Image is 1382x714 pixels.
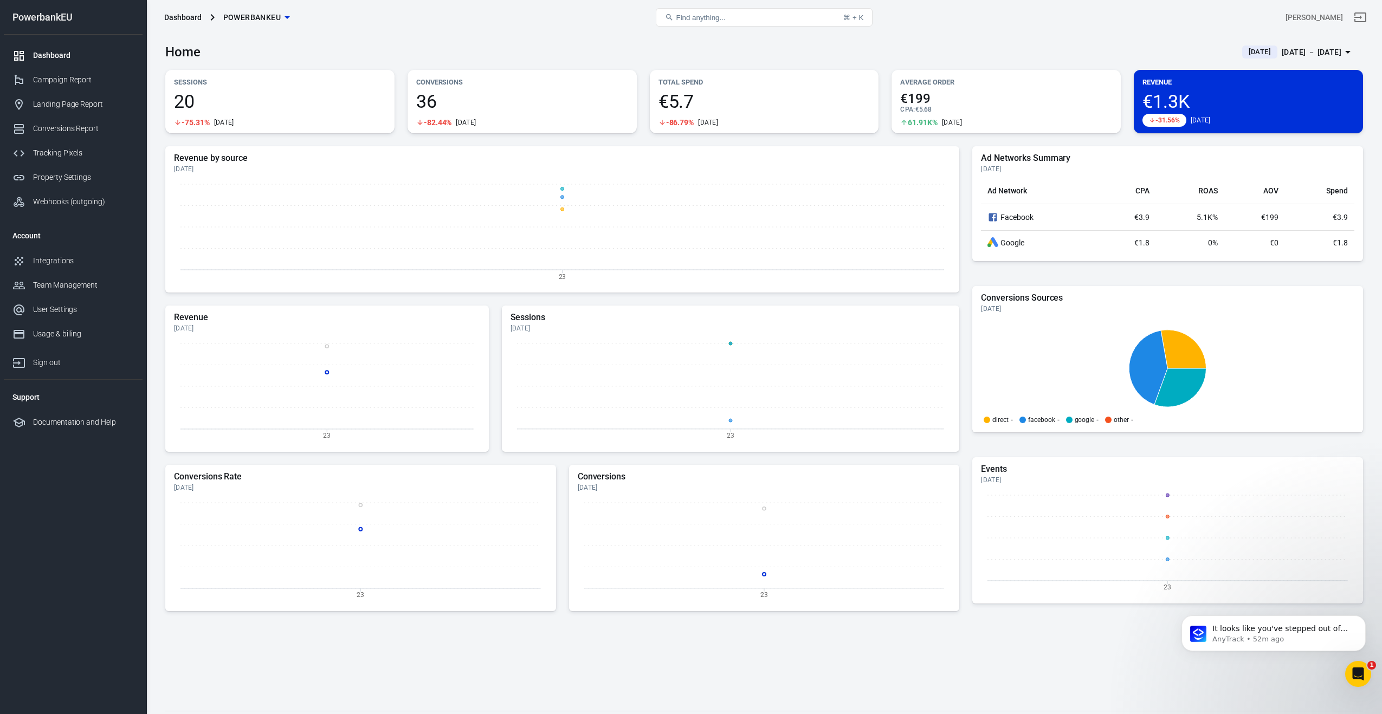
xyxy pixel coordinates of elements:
[987,237,998,248] div: Google Ads
[915,106,932,113] span: €5.68
[33,280,134,291] div: Team Management
[1100,178,1156,204] th: CPA
[182,119,210,126] span: -75.31%
[987,237,1093,248] div: Google
[174,165,951,173] div: [DATE]
[1028,417,1055,423] p: facebook
[900,76,1112,88] p: Average Order
[1208,238,1218,247] span: 0%
[559,272,566,280] tspan: 23
[987,211,1093,224] div: Facebook
[843,14,863,22] div: ⌘ + K
[987,211,998,224] svg: Facebook Ads
[4,346,143,375] a: Sign out
[33,328,134,340] div: Usage & billing
[1333,238,1348,247] span: €1.8
[416,76,628,88] p: Conversions
[1164,583,1172,591] tspan: 23
[908,119,938,126] span: 61.91K%
[1333,213,1348,222] span: €3.9
[33,196,134,207] div: Webhooks (outgoing)
[1155,117,1180,124] span: -31.56%
[1191,116,1211,125] div: [DATE]
[4,92,143,116] a: Landing Page Report
[1285,178,1354,204] th: Spend
[4,384,143,410] li: Support
[981,293,1354,303] h5: Conversions Sources
[1345,661,1371,687] iframe: Intercom live chat
[511,312,951,323] h5: Sessions
[4,322,143,346] a: Usage & billing
[33,357,134,368] div: Sign out
[900,92,1112,105] span: €199
[1057,417,1060,423] span: -
[1165,593,1382,685] iframe: Intercom notifications message
[33,304,134,315] div: User Settings
[4,273,143,297] a: Team Management
[1234,43,1363,61] button: [DATE][DATE] － [DATE]
[164,12,202,23] div: Dashboard
[456,118,476,127] div: [DATE]
[1142,76,1354,88] p: Revenue
[4,223,143,249] li: Account
[1134,213,1149,222] span: €3.9
[4,249,143,273] a: Integrations
[727,432,734,439] tspan: 23
[219,8,294,28] button: PowerbankEU
[1096,417,1099,423] span: -
[4,43,143,68] a: Dashboard
[981,476,1354,484] div: [DATE]
[1142,92,1354,111] span: €1.3K
[33,172,134,183] div: Property Settings
[981,153,1354,164] h5: Ad Networks Summary
[1270,238,1278,247] span: €0
[656,8,873,27] button: Find anything...⌘ + K
[511,324,951,333] div: [DATE]
[4,116,143,141] a: Conversions Report
[981,165,1354,173] div: [DATE]
[1197,213,1218,222] span: 5.1K%
[578,483,951,492] div: [DATE]
[676,14,725,22] span: Find anything...
[33,123,134,134] div: Conversions Report
[4,12,143,22] div: PowerbankEU
[992,417,1009,423] p: direct
[1282,46,1341,59] div: [DATE] － [DATE]
[174,92,386,111] span: 20
[981,178,1099,204] th: Ad Network
[174,324,480,333] div: [DATE]
[223,11,281,24] span: PowerbankEU
[658,76,870,88] p: Total Spend
[1286,12,1343,23] div: Account id: euM9DEON
[1114,417,1129,423] p: other
[666,119,694,126] span: -86.79%
[1224,178,1285,204] th: AOV
[174,76,386,88] p: Sessions
[1347,4,1373,30] a: Sign out
[323,432,331,439] tspan: 23
[1244,47,1275,57] span: [DATE]
[33,417,134,428] div: Documentation and Help
[1075,417,1095,423] p: google
[357,591,364,599] tspan: 23
[658,92,870,111] span: €5.7
[165,44,201,60] h3: Home
[760,591,768,599] tspan: 23
[33,74,134,86] div: Campaign Report
[900,106,915,113] span: CPA :
[981,464,1354,475] h5: Events
[424,119,452,126] span: -82.44%
[33,50,134,61] div: Dashboard
[174,483,547,492] div: [DATE]
[981,304,1354,313] div: [DATE]
[174,312,480,323] h5: Revenue
[1134,238,1149,247] span: €1.8
[214,118,234,127] div: [DATE]
[174,471,547,482] h5: Conversions Rate
[174,153,951,164] h5: Revenue by source
[4,297,143,322] a: User Settings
